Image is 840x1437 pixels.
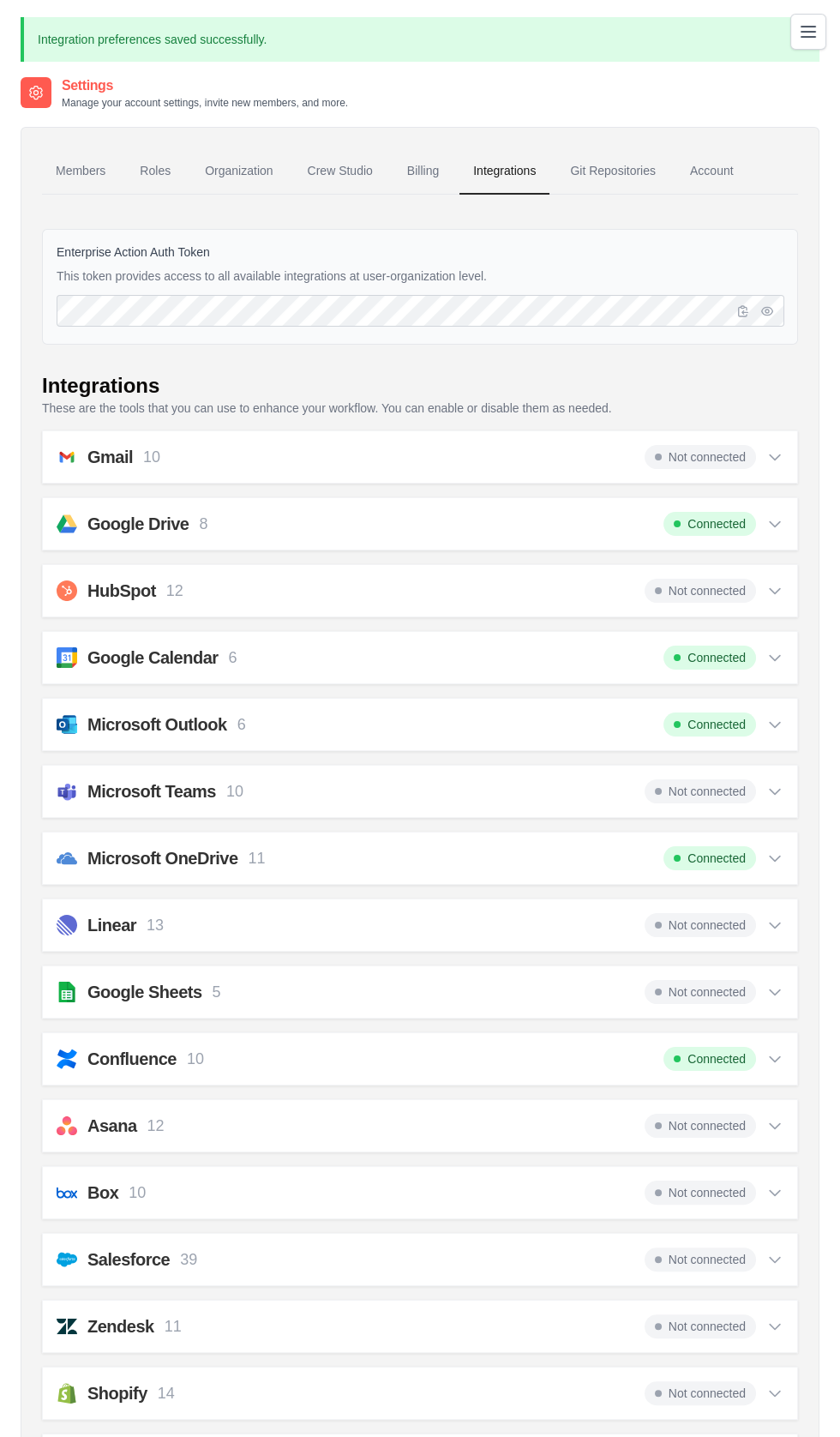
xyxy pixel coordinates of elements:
[57,1115,77,1136] img: asana.svg
[180,1248,197,1272] p: 39
[147,1115,165,1138] p: 12
[57,1182,77,1203] img: box.svg
[21,17,819,62] p: Integration preferences saved successfully.
[57,1383,77,1404] img: shopify.svg
[87,712,227,737] h2: Microsoft Outlook
[158,1382,175,1405] p: 14
[645,980,756,1004] span: Not connected
[87,1047,177,1071] h2: Confluence
[237,713,246,737] p: 6
[645,445,756,469] span: Not connected
[87,1114,137,1138] h2: Asana
[57,244,783,261] label: Enterprise Action Auth Token
[645,1314,756,1338] span: Not connected
[129,1181,146,1205] p: 10
[663,846,756,870] span: Connected
[57,647,77,668] img: svg+xml;base64,PHN2ZyB4bWxucz0iaHR0cDovL3d3dy53My5vcmcvMjAwMC9zdmciIHByZXNlcnZlQXNwZWN0UmF0aW89In...
[294,148,387,195] a: Crew Studio
[57,447,77,467] img: svg+xml;base64,PHN2ZyB4bWxucz0iaHR0cDovL3d3dy53My5vcmcvMjAwMC9zdmciIGFyaWEtbGFiZWw9IkdtYWlsIiB2aW...
[645,579,756,603] span: Not connected
[57,580,77,601] img: svg+xml;base64,PHN2ZyB4bWxucz0iaHR0cDovL3d3dy53My5vcmcvMjAwMC9zdmciIHZpZXdCb3g9IjAgMCAxMDI0IDEwMj...
[57,982,77,1002] img: svg+xml;base64,PHN2ZyB4bWxucz0iaHR0cDovL3d3dy53My5vcmcvMjAwMC9zdmciIHhtbDpzcGFjZT0icHJlc2VydmUiIH...
[87,846,237,870] h2: Microsoft OneDrive
[57,268,783,285] p: This token provides access to all available integrations at user-organization level.
[676,148,747,195] a: Account
[166,580,183,603] p: 12
[57,915,77,935] img: linear.svg
[226,780,243,803] p: 10
[87,646,219,670] h2: Google Calendar
[87,445,133,469] h2: Gmail
[42,400,798,417] p: These are the tools that you can use to enhance your workflow. You can enable or disable them as ...
[87,1181,118,1205] h2: Box
[187,1048,204,1071] p: 10
[147,914,164,937] p: 13
[57,1249,77,1270] img: salesforce.svg
[459,148,549,195] a: Integrations
[87,1248,170,1272] h2: Salesforce
[87,779,216,803] h2: Microsoft Teams
[143,446,160,469] p: 10
[87,1381,147,1405] h2: Shopify
[645,913,756,937] span: Not connected
[57,848,77,869] img: svg+xml;base64,PHN2ZyB4bWxucz0iaHR0cDovL3d3dy53My5vcmcvMjAwMC9zdmciIHZpZXdCb3g9IjAgMCAyNCAyNCI+PH...
[213,981,221,1004] p: 5
[42,372,159,400] div: Integrations
[57,514,77,534] img: svg+xml;base64,PHN2ZyB4bWxucz0iaHR0cDovL3d3dy53My5vcmcvMjAwMC9zdmciIHZpZXdCb3g9IjAgLTMgNDggNDgiPj...
[87,913,136,937] h2: Linear
[165,1315,182,1338] p: 11
[645,1181,756,1205] span: Not connected
[663,712,756,737] span: Connected
[57,781,77,802] img: svg+xml;base64,PHN2ZyB4bWxucz0iaHR0cDovL3d3dy53My5vcmcvMjAwMC9zdmciIGZpbGw9Im5vbmUiIHZpZXdCb3g9Ij...
[126,148,184,195] a: Roles
[645,779,756,803] span: Not connected
[87,1314,154,1338] h2: Zendesk
[663,646,756,670] span: Connected
[87,512,189,536] h2: Google Drive
[645,1248,756,1272] span: Not connected
[199,513,207,536] p: 8
[191,148,286,195] a: Organization
[663,512,756,536] span: Connected
[790,14,826,50] button: Toggle navigation
[57,1316,77,1337] img: zendesk.svg
[62,96,348,110] p: Manage your account settings, invite new members, and more.
[57,1049,77,1069] img: confluence.svg
[87,579,156,603] h2: HubSpot
[42,148,119,195] a: Members
[393,148,453,195] a: Billing
[645,1381,756,1405] span: Not connected
[645,1114,756,1138] span: Not connected
[229,646,237,670] p: 6
[87,980,202,1004] h2: Google Sheets
[57,714,77,735] img: svg+xml;base64,PHN2ZyB4bWxucz0iaHR0cDovL3d3dy53My5vcmcvMjAwMC9zdmciIGZpbGw9Im5vbmUiIHZpZXdCb3g9Ij...
[556,148,669,195] a: Git Repositories
[62,75,348,96] h2: Settings
[248,847,265,870] p: 11
[663,1047,756,1071] span: Connected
